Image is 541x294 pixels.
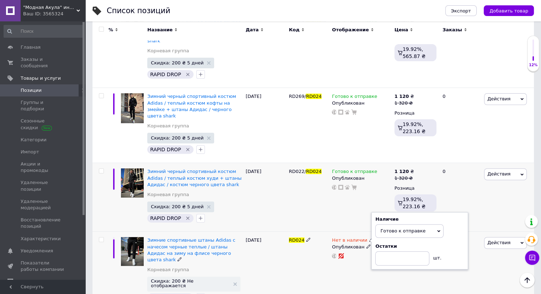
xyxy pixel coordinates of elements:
span: Действия [487,240,510,245]
div: 1 320 ₴ [394,100,414,106]
button: Экспорт [445,5,477,16]
span: Готово к отправке [380,228,425,233]
span: Удаленные позиции [21,179,66,192]
span: RAPID DROP [150,72,181,77]
span: Скидка: 200 ₴ Не отображается [151,279,229,288]
span: Акции и промокоды [21,161,66,174]
div: ₴ [394,93,414,100]
span: Отзывы [21,278,39,285]
a: Комплект 3 в 1 Куртка зимняя черная спортивный костюм Adidas кофта на змейке, штаны черного цвета... [147,19,240,43]
button: Добавить товар [484,5,534,16]
span: 19.92%, 565.87 ₴ [403,46,425,59]
div: 1 320 ₴ [394,175,414,182]
a: Корневая группа [147,267,189,273]
span: Дата [246,27,259,33]
img: Зимний черный спортивный костюм Adidas / теплый костюм худи + штаны Адидас / костюм черного цвета... [121,168,144,198]
a: Корневая группа [147,48,189,54]
span: Отображение [332,27,368,33]
span: 19.92%, 223.16 ₴ [403,121,425,134]
span: Цена [394,27,408,33]
span: Скидка: 200 ₴ 5 дней [151,61,203,65]
span: Готово к отправке [332,94,377,101]
span: Импорт [21,149,39,155]
span: 19.92%, 223.16 ₴ [403,196,425,209]
div: Опубликован [332,100,391,106]
span: Скидка: 200 ₴ 5 дней [151,204,203,209]
div: Наличие [375,216,464,222]
div: Опубликован [332,175,391,182]
span: Действия [487,171,510,177]
svg: Удалить метку [185,147,191,152]
span: RD024 [289,237,304,243]
div: 12% [527,63,539,68]
span: Готово к отправке [332,169,377,176]
div: Розница [394,185,436,191]
div: 0 [438,88,482,163]
span: Удаленные модерацией [21,198,66,211]
span: Код [289,27,299,33]
span: Группы и подборки [21,99,66,112]
div: [DATE] [244,13,287,88]
div: [DATE] [244,163,287,232]
a: Зимний черный спортивный костюм Adidas / теплый костюм кофты на змейке + штаны Адидас / черного ц... [147,94,236,119]
a: Зимний черный спортивный костюм Adidas / теплый костюм худи + штаны Адидас / костюм черного цвета... [147,169,242,187]
div: ₴ [394,168,414,175]
span: RAPID DROP [150,147,181,152]
span: Товары и услуги [21,75,61,82]
button: Чат с покупателем [525,251,539,265]
div: Опубликован [332,244,391,250]
span: Категории [21,137,47,143]
span: Главная [21,44,41,51]
img: Зимние спортивные штаны Adidas с начесом черные теплые / штаны Адидас на зиму на флисе черного цв... [121,237,144,266]
span: Нет в наличии [332,237,367,245]
span: Заказы [442,27,462,33]
span: % [108,27,113,33]
button: Наверх [520,273,535,288]
span: Действия [487,96,510,101]
div: 0 [438,163,482,232]
span: Позиции [21,87,42,94]
div: 0 [438,13,482,88]
a: Корневая группа [147,123,189,129]
span: Уведомления [21,248,53,254]
b: 1 120 [394,169,409,174]
span: Название [147,27,173,33]
svg: Удалить метку [185,215,191,221]
span: RD024 [306,94,322,99]
span: Показатели работы компании [21,260,66,273]
input: Поиск [4,25,84,38]
div: [DATE] [244,88,287,163]
span: Заказы и сообщения [21,56,66,69]
div: шт. [429,251,444,261]
div: Розница [394,110,436,116]
img: Зимний черный спортивный костюм Adidas / теплый костюм кофты на змейке + штаны Адидас / черного ц... [121,93,144,123]
span: Восстановление позиций [21,217,66,230]
span: RAPID DROP [150,215,181,221]
div: Список позиций [107,7,170,15]
svg: Удалить метку [185,72,191,77]
a: Зимние спортивные штаны Adidas с начесом черные теплые / штаны Адидас на зиму на флисе черного цв... [147,237,235,262]
span: Скидка: 200 ₴ 5 дней [151,136,203,140]
span: "Модная Акула" интернет магазин одежды и обуви [23,4,76,11]
span: RD024 [306,169,322,174]
span: RD022/ [289,169,306,174]
div: Ваш ID: 3565324 [23,11,85,17]
span: Характеристики [21,236,61,242]
span: Экспорт [451,8,471,14]
span: Сезонные скидки [21,118,66,131]
span: RD269/ [289,94,306,99]
div: Остатки [375,243,464,250]
a: Корневая группа [147,191,189,198]
span: Добавить товар [489,8,528,14]
b: 1 120 [394,94,409,99]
